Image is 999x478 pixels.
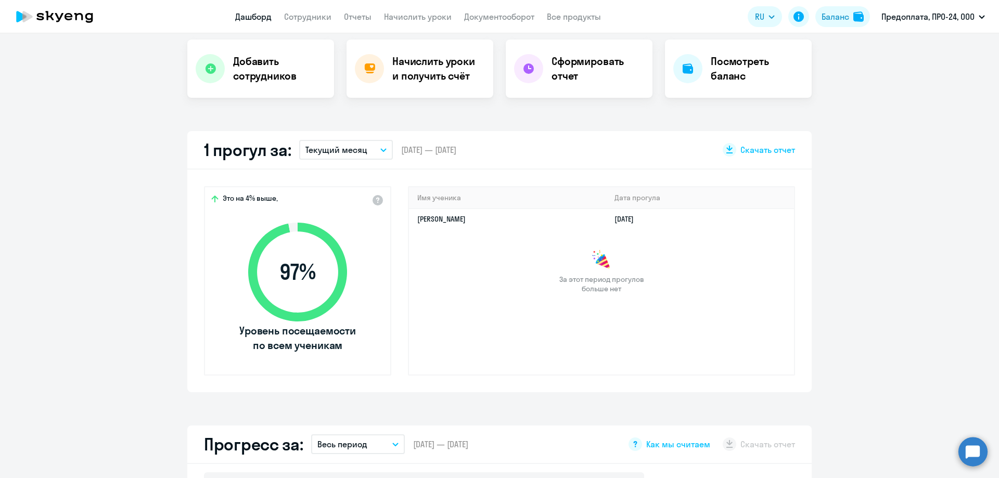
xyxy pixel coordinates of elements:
button: Весь период [311,434,405,454]
p: Предоплата, ПРО-24, ООО [881,10,975,23]
a: Все продукты [547,11,601,22]
span: 97 % [238,260,357,285]
button: Текущий месяц [299,140,393,160]
span: [DATE] — [DATE] [401,144,456,156]
span: За этот период прогулов больше нет [558,275,645,293]
p: Текущий месяц [305,144,367,156]
span: [DATE] — [DATE] [413,438,468,450]
th: Имя ученика [409,187,606,209]
th: Дата прогула [606,187,794,209]
h4: Сформировать отчет [552,54,644,83]
img: congrats [591,250,612,270]
p: Весь период [317,438,367,450]
h4: Посмотреть баланс [711,54,803,83]
span: Это на 4% выше, [223,193,278,206]
span: Как мы считаем [646,438,710,450]
span: RU [755,10,764,23]
h2: Прогресс за: [204,434,303,455]
h2: 1 прогул за: [204,139,291,160]
h4: Добавить сотрудников [233,54,326,83]
img: balance [853,11,864,22]
a: Сотрудники [284,11,331,22]
a: [PERSON_NAME] [417,214,466,224]
a: Начислить уроки [384,11,452,22]
a: [DATE] [614,214,642,224]
button: Балансbalance [815,6,870,27]
h4: Начислить уроки и получить счёт [392,54,483,83]
a: Документооборот [464,11,534,22]
a: Дашборд [235,11,272,22]
button: Предоплата, ПРО-24, ООО [876,4,990,29]
a: Отчеты [344,11,372,22]
span: Уровень посещаемости по всем ученикам [238,324,357,353]
div: Баланс [822,10,849,23]
button: RU [748,6,782,27]
span: Скачать отчет [740,144,795,156]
